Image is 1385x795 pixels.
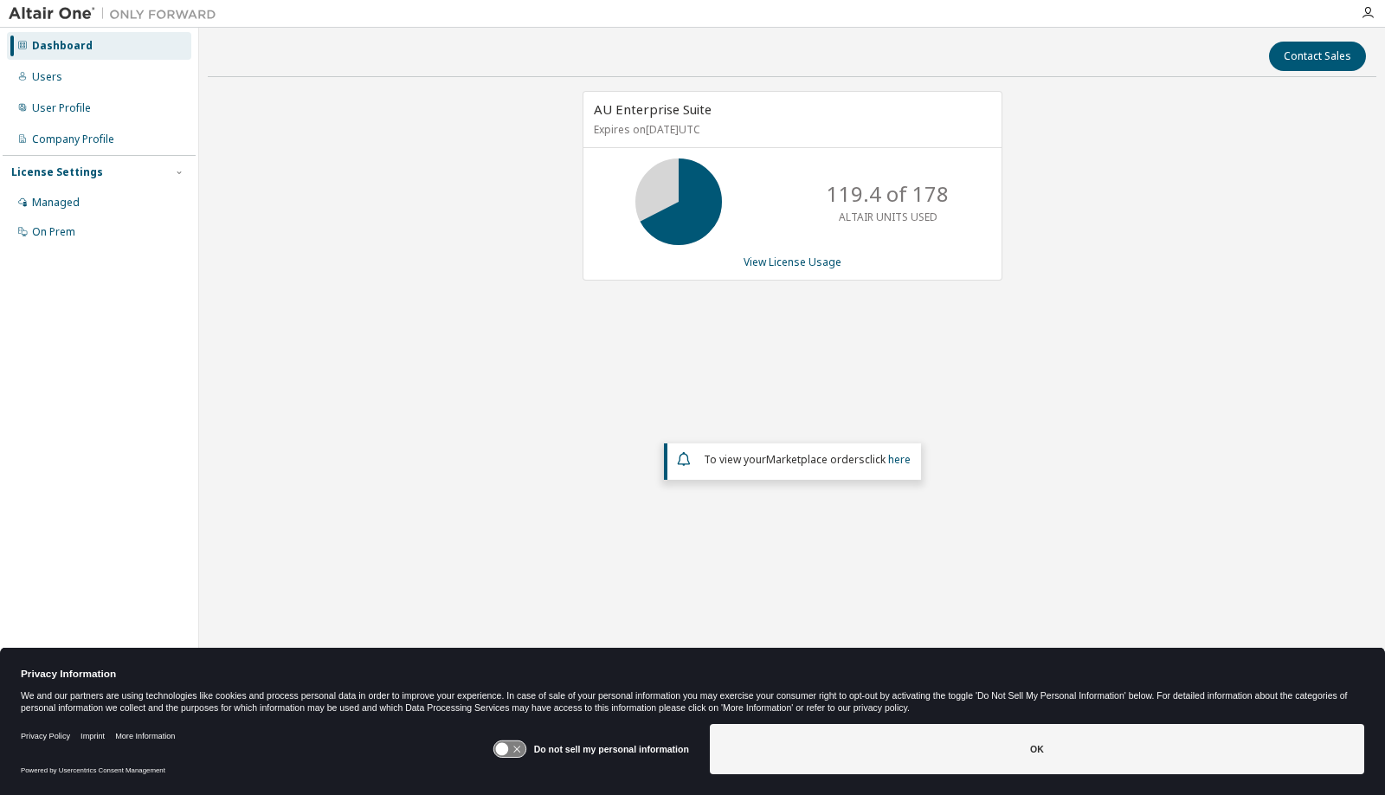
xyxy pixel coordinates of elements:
[32,225,75,239] div: On Prem
[766,452,865,467] em: Marketplace orders
[594,122,987,137] p: Expires on [DATE] UTC
[827,179,949,209] p: 119.4 of 178
[11,165,103,179] div: License Settings
[888,452,911,467] a: here
[9,5,225,23] img: Altair One
[704,452,911,467] span: To view your click
[32,101,91,115] div: User Profile
[32,132,114,146] div: Company Profile
[839,210,937,224] p: ALTAIR UNITS USED
[32,70,62,84] div: Users
[1269,42,1366,71] button: Contact Sales
[744,255,841,269] a: View License Usage
[32,196,80,210] div: Managed
[594,100,712,118] span: AU Enterprise Suite
[32,39,93,53] div: Dashboard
